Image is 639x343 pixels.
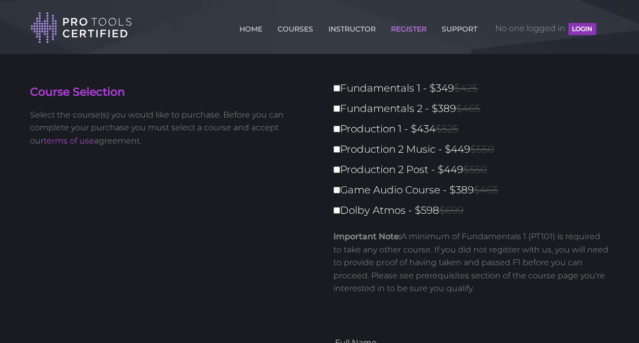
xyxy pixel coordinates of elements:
[333,166,340,173] input: Production 2 Post - $449$550
[326,19,378,35] a: INSTRUCTOR
[333,79,616,97] label: Fundamentals 1 - $349
[333,230,610,295] p: A minimum of Fundamentals 1 (PT101) is required to take any other course. If you did not register...
[439,19,480,35] a: SUPPORT
[436,123,459,135] span: $525
[333,161,616,179] label: Production 2 Post - $449
[275,19,316,35] a: COURSES
[388,19,429,35] a: REGISTER
[333,100,616,118] label: Fundamentals 2 - $389
[237,19,265,35] a: HOME
[30,108,312,148] p: Select the course(s) you would like to purchase. Before you can complete your purchase you must s...
[333,126,340,132] input: Production 1 - $434$525
[463,163,487,176] span: $550
[333,202,616,219] label: Dolby Atmos - $598
[333,232,401,241] strong: Important Note:
[333,146,340,153] input: Production 2 Music - $449$550
[474,184,498,196] span: $465
[333,207,340,214] input: Dolby Atmos - $598$699
[333,140,616,158] label: Production 2 Music - $449
[454,82,478,94] span: $425
[495,13,596,44] span: No one logged in
[333,187,340,193] input: Game Audio Course - $389$465
[439,204,464,216] span: $699
[568,23,596,35] button: LOGIN
[333,120,616,138] label: Production 1 - $434
[333,181,616,199] label: Game Audio Course - $389
[44,136,94,146] a: terms of use
[333,105,340,112] input: Fundamentals 2 - $389$465
[30,84,312,100] h4: Course Selection
[31,11,132,44] img: Pro Tools Certified Logo
[470,143,494,155] span: $550
[333,85,340,92] input: Fundamentals 1 - $349$425
[456,102,480,115] span: $465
